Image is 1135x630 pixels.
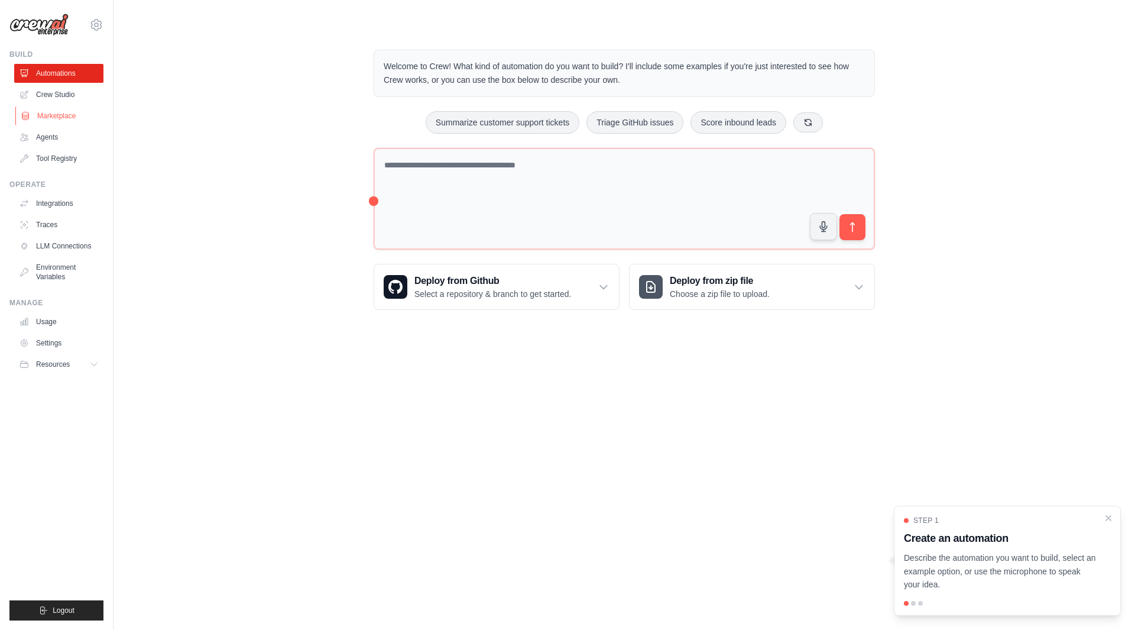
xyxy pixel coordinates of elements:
span: Step 1 [913,516,939,525]
iframe: Chat Widget [1076,573,1135,630]
a: Crew Studio [14,85,103,104]
button: Logout [9,600,103,621]
span: Resources [36,360,70,369]
div: Chat-Widget [1076,573,1135,630]
a: Tool Registry [14,149,103,168]
a: Agents [14,128,103,147]
a: Automations [14,64,103,83]
p: Choose a zip file to upload. [670,288,770,300]
a: Marketplace [15,106,105,125]
a: Environment Variables [14,258,103,286]
button: Triage GitHub issues [586,111,683,134]
div: Operate [9,180,103,189]
span: Logout [53,606,74,615]
p: Select a repository & branch to get started. [414,288,571,300]
a: Traces [14,215,103,234]
p: Describe the automation you want to build, select an example option, or use the microphone to spe... [904,551,1097,592]
p: Welcome to Crew! What kind of automation do you want to build? I'll include some examples if you'... [384,60,865,87]
button: Resources [14,355,103,374]
a: LLM Connections [14,237,103,256]
div: Manage [9,298,103,308]
button: Summarize customer support tickets [426,111,579,134]
button: Score inbound leads [690,111,786,134]
button: Close walkthrough [1104,513,1113,523]
h3: Create an automation [904,530,1097,547]
h3: Deploy from zip file [670,274,770,288]
a: Integrations [14,194,103,213]
h3: Deploy from Github [414,274,571,288]
div: Build [9,50,103,59]
a: Settings [14,334,103,353]
img: Logo [9,14,69,36]
a: Usage [14,312,103,331]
